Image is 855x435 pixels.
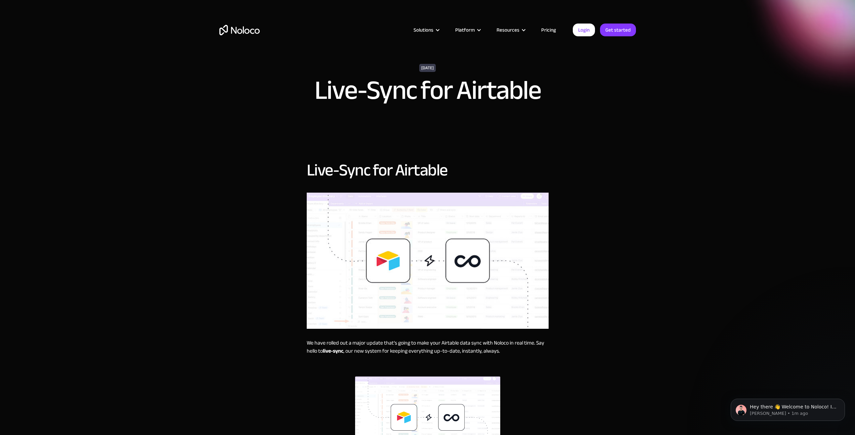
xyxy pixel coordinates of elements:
div: Resources [497,26,519,34]
a: Pricing [533,26,564,34]
p: We have rolled out a major update that’s going to make your Airtable data sync with Noloco in rea... [307,339,549,355]
div: Solutions [405,26,447,34]
strong: live-sync [323,346,343,356]
h2: Live-Sync for Airtable [307,161,447,179]
h1: Live-Sync for Airtable [314,77,541,104]
div: Platform [447,26,488,34]
div: Platform [455,26,475,34]
iframe: Intercom notifications message [721,385,855,432]
a: Get started [600,24,636,36]
a: Login [573,24,595,36]
div: [DATE] [419,64,436,72]
p: ‍ [307,362,549,370]
div: Resources [488,26,533,34]
a: home [219,25,260,35]
div: Solutions [414,26,433,34]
